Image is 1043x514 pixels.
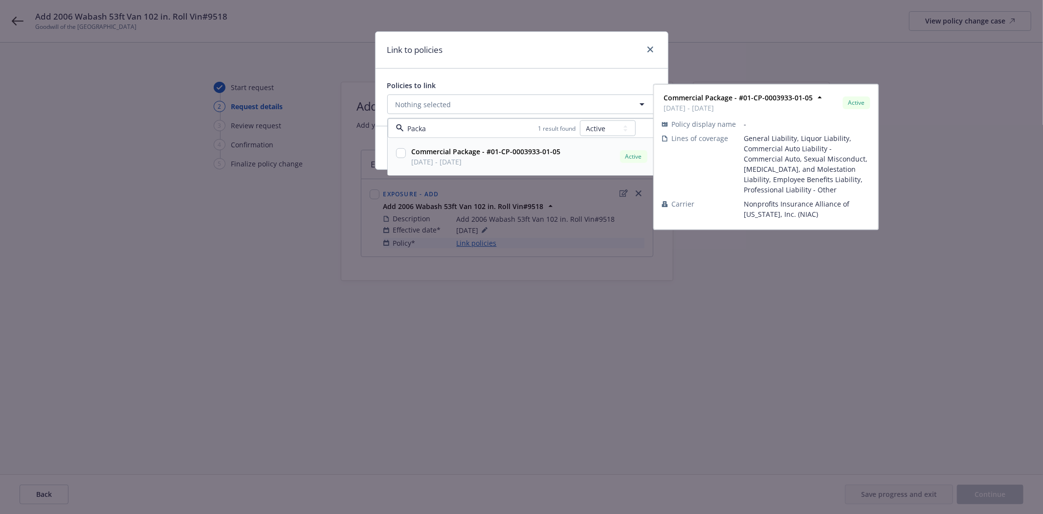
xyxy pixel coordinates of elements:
[396,99,451,110] span: Nothing selected
[538,124,576,133] span: 1 result found
[387,94,656,114] button: Nothing selected
[387,81,436,90] span: Policies to link
[624,152,644,161] span: Active
[672,133,729,143] span: Lines of coverage
[664,103,813,113] span: [DATE] - [DATE]
[847,98,866,107] span: Active
[644,44,656,55] a: close
[387,44,443,56] h1: Link to policies
[412,147,561,156] strong: Commercial Package - #01-CP-0003933-01-05
[744,119,870,129] span: -
[744,133,870,195] span: General Liability, Liquor Liability, Commercial Auto Liability - Commercial Auto, Sexual Miscondu...
[412,157,561,167] span: [DATE] - [DATE]
[404,123,538,134] input: Filter by keyword
[744,199,870,219] span: Nonprofits Insurance Alliance of [US_STATE], Inc. (NIAC)
[664,93,813,102] strong: Commercial Package - #01-CP-0003933-01-05
[672,119,736,129] span: Policy display name
[672,199,695,209] span: Carrier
